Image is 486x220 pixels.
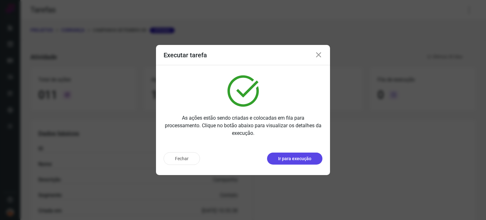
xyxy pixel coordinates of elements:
p: Ir para execução [278,155,311,162]
button: Fechar [164,152,200,165]
img: verified.svg [227,75,259,107]
h3: Executar tarefa [164,51,207,59]
p: As ações estão sendo criadas e colocadas em fila para processamento. Clique no botão abaixo para ... [164,114,322,137]
button: Ir para execução [267,153,322,165]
